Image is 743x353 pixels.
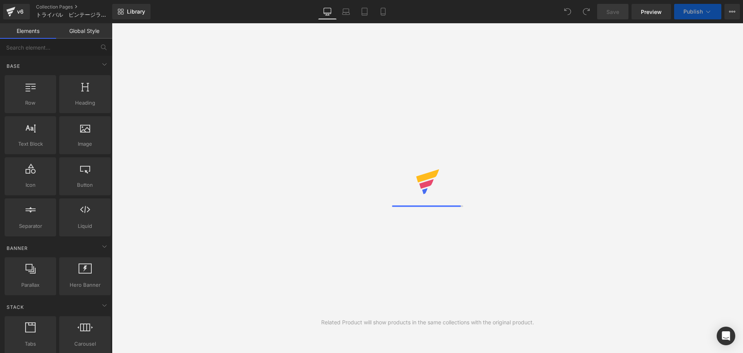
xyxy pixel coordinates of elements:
a: Laptop [337,4,355,19]
span: Stack [6,303,25,311]
a: v6 [3,4,30,19]
a: New Library [112,4,151,19]
span: トライバル ビンテージラグ 旧 [36,12,110,18]
button: Undo [560,4,575,19]
span: Hero Banner [62,281,108,289]
a: Preview [632,4,671,19]
span: Image [62,140,108,148]
span: Library [127,8,145,15]
span: Icon [7,181,54,189]
span: Parallax [7,281,54,289]
span: Separator [7,222,54,230]
span: Save [606,8,619,16]
div: Open Intercom Messenger [717,327,735,345]
div: Related Product will show products in the same collections with the original product. [321,318,534,327]
a: Collection Pages [36,4,125,10]
span: Publish [683,9,703,15]
a: Mobile [374,4,392,19]
button: Redo [579,4,594,19]
span: Preview [641,8,662,16]
span: Base [6,62,21,70]
a: Global Style [56,23,112,39]
span: Banner [6,245,29,252]
button: Publish [674,4,721,19]
span: Row [7,99,54,107]
a: Tablet [355,4,374,19]
span: Carousel [62,340,108,348]
span: Tabs [7,340,54,348]
a: Desktop [318,4,337,19]
span: Text Block [7,140,54,148]
span: Button [62,181,108,189]
span: Liquid [62,222,108,230]
button: More [724,4,740,19]
div: v6 [15,7,25,17]
span: Heading [62,99,108,107]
